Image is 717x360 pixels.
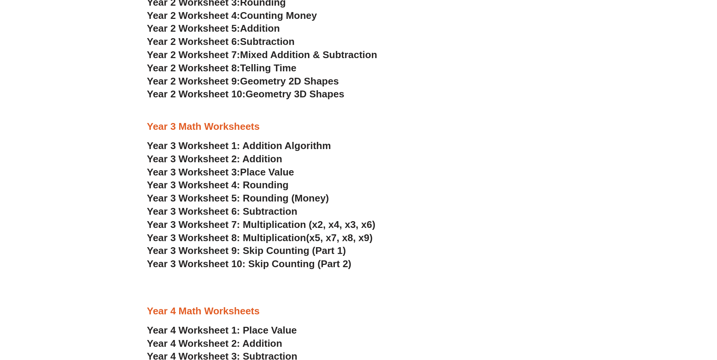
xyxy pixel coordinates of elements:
[147,75,240,87] span: Year 2 Worksheet 9:
[147,245,346,256] a: Year 3 Worksheet 9: Skip Counting (Part 1)
[147,49,377,60] a: Year 2 Worksheet 7:Mixed Addition & Subtraction
[147,166,294,178] a: Year 3 Worksheet 3:Place Value
[147,338,282,349] a: Year 4 Worksheet 2: Addition
[147,120,570,133] h3: Year 3 Math Worksheets
[240,36,294,47] span: Subtraction
[147,10,317,21] a: Year 2 Worksheet 4:Counting Money
[240,75,339,87] span: Geometry 2D Shapes
[147,62,240,74] span: Year 2 Worksheet 8:
[147,179,289,191] a: Year 3 Worksheet 4: Rounding
[240,166,294,178] span: Place Value
[147,23,280,34] a: Year 2 Worksheet 5:Addition
[147,23,240,34] span: Year 2 Worksheet 5:
[147,232,306,243] span: Year 3 Worksheet 8: Multiplication
[147,192,329,204] a: Year 3 Worksheet 5: Rounding (Money)
[147,166,240,178] span: Year 3 Worksheet 3:
[147,219,376,230] a: Year 3 Worksheet 7: Multiplication (x2, x4, x3, x6)
[240,49,377,60] span: Mixed Addition & Subtraction
[147,258,352,269] a: Year 3 Worksheet 10: Skip Counting (Part 2)
[147,88,344,100] a: Year 2 Worksheet 10:Geometry 3D Shapes
[245,88,344,100] span: Geometry 3D Shapes
[306,232,373,243] span: (x5, x7, x8, x9)
[240,10,317,21] span: Counting Money
[147,88,246,100] span: Year 2 Worksheet 10:
[147,75,339,87] a: Year 2 Worksheet 9:Geometry 2D Shapes
[147,325,297,336] a: Year 4 Worksheet 1: Place Value
[147,153,282,165] a: Year 3 Worksheet 2: Addition
[147,36,295,47] a: Year 2 Worksheet 6:Subtraction
[147,140,331,151] a: Year 3 Worksheet 1: Addition Algorithm
[147,305,570,318] h3: Year 4 Math Worksheets
[147,206,297,217] a: Year 3 Worksheet 6: Subtraction
[147,10,240,21] span: Year 2 Worksheet 4:
[147,49,240,60] span: Year 2 Worksheet 7:
[679,291,717,360] iframe: Chat Widget
[240,23,280,34] span: Addition
[147,62,297,74] a: Year 2 Worksheet 8:Telling Time
[147,232,373,243] a: Year 3 Worksheet 8: Multiplication(x5, x7, x8, x9)
[240,62,296,74] span: Telling Time
[147,36,240,47] span: Year 2 Worksheet 6:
